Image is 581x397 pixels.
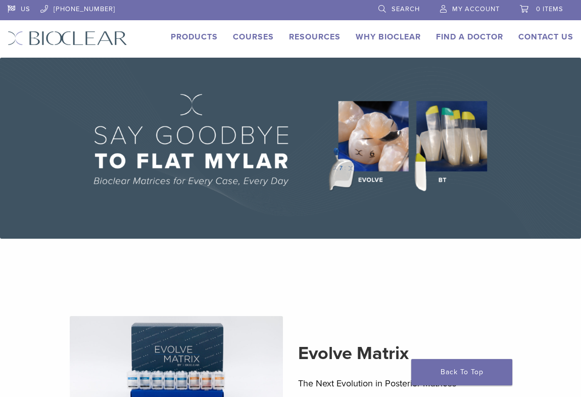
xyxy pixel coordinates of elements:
img: Bioclear [8,31,127,46]
p: The Next Evolution in Posterior Matrices [298,376,511,391]
span: 0 items [536,5,563,13]
a: Back To Top [411,359,512,385]
a: Products [171,32,218,42]
span: Search [392,5,420,13]
a: Contact Us [518,32,573,42]
a: Courses [233,32,274,42]
h2: Evolve Matrix [298,341,511,366]
a: Find A Doctor [436,32,503,42]
a: Why Bioclear [356,32,421,42]
a: Resources [289,32,341,42]
span: My Account [452,5,500,13]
